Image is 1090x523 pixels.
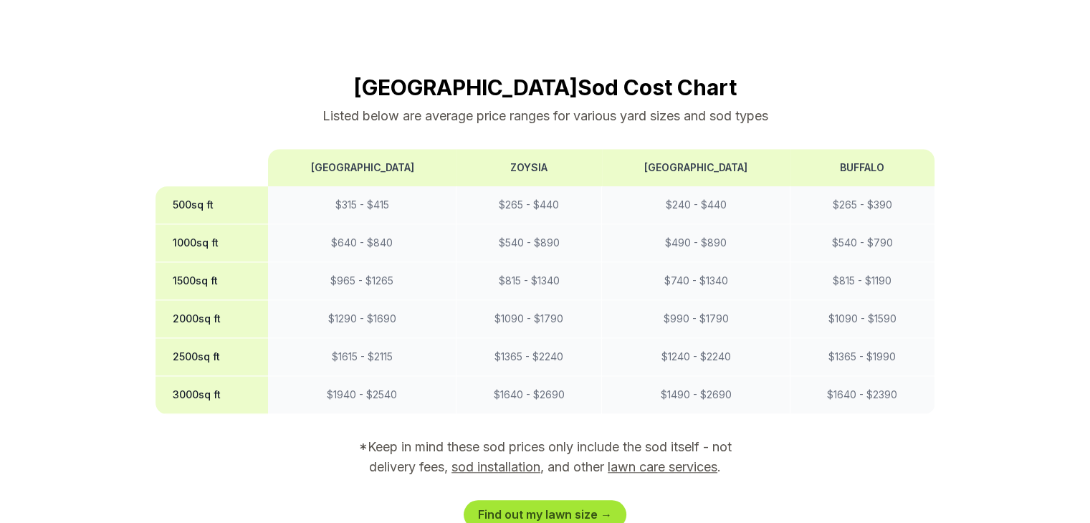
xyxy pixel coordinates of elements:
td: $ 1365 - $ 2240 [456,338,602,376]
td: $ 815 - $ 1340 [456,262,602,300]
th: 3000 sq ft [156,376,269,414]
p: Listed below are average price ranges for various yard sizes and sod types [156,106,935,126]
td: $ 540 - $ 890 [456,224,602,262]
td: $ 965 - $ 1265 [268,262,456,300]
td: $ 1090 - $ 1790 [456,300,602,338]
th: Zoysia [456,149,602,186]
th: [GEOGRAPHIC_DATA] [602,149,790,186]
td: $ 1365 - $ 1990 [790,338,934,376]
td: $ 315 - $ 415 [268,186,456,224]
td: $ 1940 - $ 2540 [268,376,456,414]
td: $ 1240 - $ 2240 [602,338,790,376]
th: [GEOGRAPHIC_DATA] [268,149,456,186]
td: $ 1640 - $ 2690 [456,376,602,414]
a: sod installation [451,459,540,474]
td: $ 815 - $ 1190 [790,262,934,300]
th: 500 sq ft [156,186,269,224]
td: $ 990 - $ 1790 [602,300,790,338]
td: $ 490 - $ 890 [602,224,790,262]
td: $ 265 - $ 390 [790,186,934,224]
a: lawn care services [608,459,717,474]
td: $ 265 - $ 440 [456,186,602,224]
td: $ 740 - $ 1340 [602,262,790,300]
td: $ 1490 - $ 2690 [602,376,790,414]
th: 1000 sq ft [156,224,269,262]
h2: [GEOGRAPHIC_DATA] Sod Cost Chart [156,75,935,100]
p: *Keep in mind these sod prices only include the sod itself - not delivery fees, , and other . [339,437,752,477]
td: $ 1615 - $ 2115 [268,338,456,376]
td: $ 240 - $ 440 [602,186,790,224]
td: $ 1290 - $ 1690 [268,300,456,338]
th: 2000 sq ft [156,300,269,338]
th: 2500 sq ft [156,338,269,376]
th: 1500 sq ft [156,262,269,300]
td: $ 1640 - $ 2390 [790,376,934,414]
td: $ 640 - $ 840 [268,224,456,262]
th: Buffalo [790,149,934,186]
td: $ 540 - $ 790 [790,224,934,262]
td: $ 1090 - $ 1590 [790,300,934,338]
